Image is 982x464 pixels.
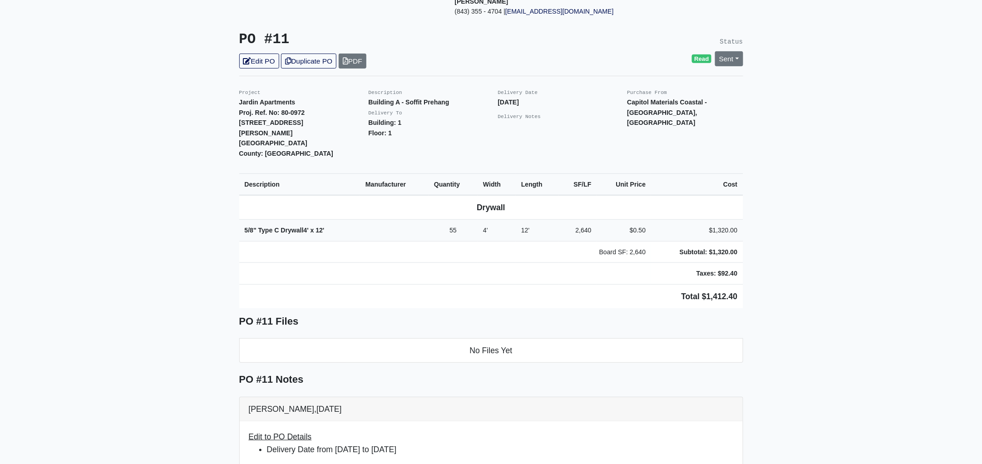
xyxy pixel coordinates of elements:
th: Manufacturer [360,173,429,195]
span: 4' [304,227,309,234]
span: 4' [483,227,488,234]
h5: PO #11 Files [239,316,743,327]
small: Status [720,38,743,45]
a: [EMAIL_ADDRESS][DOMAIN_NAME] [505,8,614,15]
td: 2,640 [559,220,597,242]
a: Sent [715,51,743,66]
td: Subtotal: $1,320.00 [651,241,743,263]
span: Read [692,54,711,64]
strong: 5/8" Type C Drywall [245,227,325,234]
small: Purchase From [627,90,667,95]
strong: Proj. Ref. No: 80-0972 [239,109,305,116]
td: $0.50 [597,220,651,242]
li: No Files Yet [239,338,743,363]
th: Cost [651,173,743,195]
small: Delivery To [369,110,402,116]
p: Capitol Materials Coastal - [GEOGRAPHIC_DATA], [GEOGRAPHIC_DATA] [627,97,743,128]
b: Drywall [477,203,505,212]
th: SF/LF [559,173,597,195]
h5: PO #11 Notes [239,374,743,385]
span: Board SF: 2,640 [599,248,646,256]
strong: County: [GEOGRAPHIC_DATA] [239,150,334,157]
strong: [DATE] [498,99,519,106]
span: 12' [316,227,324,234]
td: Taxes: $92.40 [651,263,743,285]
th: Description [239,173,360,195]
a: Edit PO [239,54,279,69]
td: Total $1,412.40 [239,284,743,308]
strong: Building: 1 [369,119,402,126]
li: Delivery Date from [DATE] to [DATE] [267,443,734,456]
div: [PERSON_NAME], [240,397,743,421]
th: Quantity [429,173,478,195]
th: Length [516,173,559,195]
th: Width [478,173,516,195]
strong: Floor: 1 [369,129,392,137]
span: [DATE] [316,405,341,414]
small: Description [369,90,402,95]
p: (843) 355 - 4704 | [455,6,657,17]
small: Delivery Notes [498,114,541,119]
strong: Building A - Soffit Prehang [369,99,449,106]
strong: Jardin Apartments [239,99,296,106]
span: x [311,227,314,234]
th: Unit Price [597,173,651,195]
span: 12' [521,227,529,234]
small: Delivery Date [498,90,538,95]
td: 55 [429,220,478,242]
a: Duplicate PO [281,54,336,69]
a: PDF [339,54,366,69]
td: $1,320.00 [651,220,743,242]
strong: [STREET_ADDRESS][PERSON_NAME] [239,119,304,137]
span: Edit to PO Details [249,432,312,441]
strong: [GEOGRAPHIC_DATA] [239,139,307,147]
small: Project [239,90,261,95]
h3: PO #11 [239,31,484,48]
